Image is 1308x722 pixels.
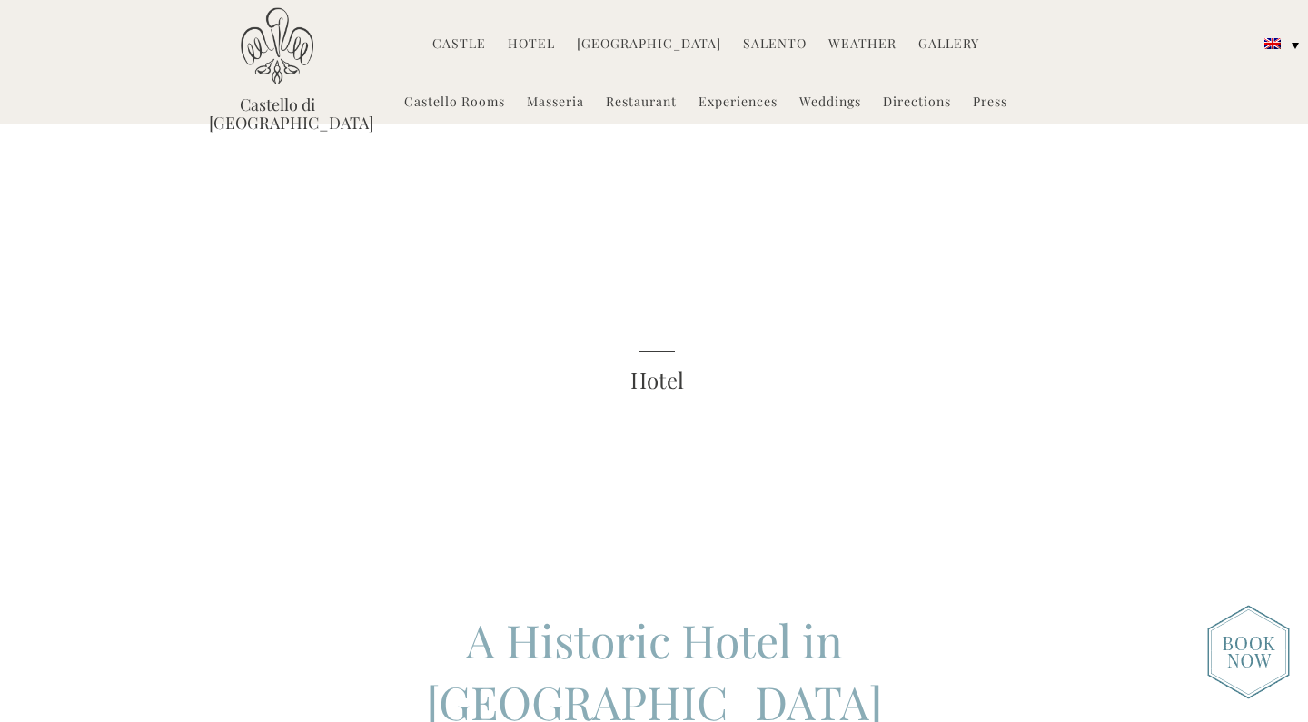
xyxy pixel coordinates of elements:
[432,35,486,55] a: Castle
[520,364,793,397] h3: Hotel
[1207,605,1290,699] img: new-booknow.png
[577,35,721,55] a: [GEOGRAPHIC_DATA]
[527,93,584,114] a: Masseria
[209,95,345,132] a: Castello di [GEOGRAPHIC_DATA]
[508,35,555,55] a: Hotel
[918,35,979,55] a: Gallery
[1264,38,1281,49] img: English
[699,93,778,114] a: Experiences
[799,93,861,114] a: Weddings
[883,93,951,114] a: Directions
[404,93,505,114] a: Castello Rooms
[520,274,793,410] img: svg%3E
[606,93,677,114] a: Restaurant
[743,35,807,55] a: Salento
[241,7,313,84] img: Castello di Ugento
[973,93,1007,114] a: Press
[828,35,897,55] a: Weather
